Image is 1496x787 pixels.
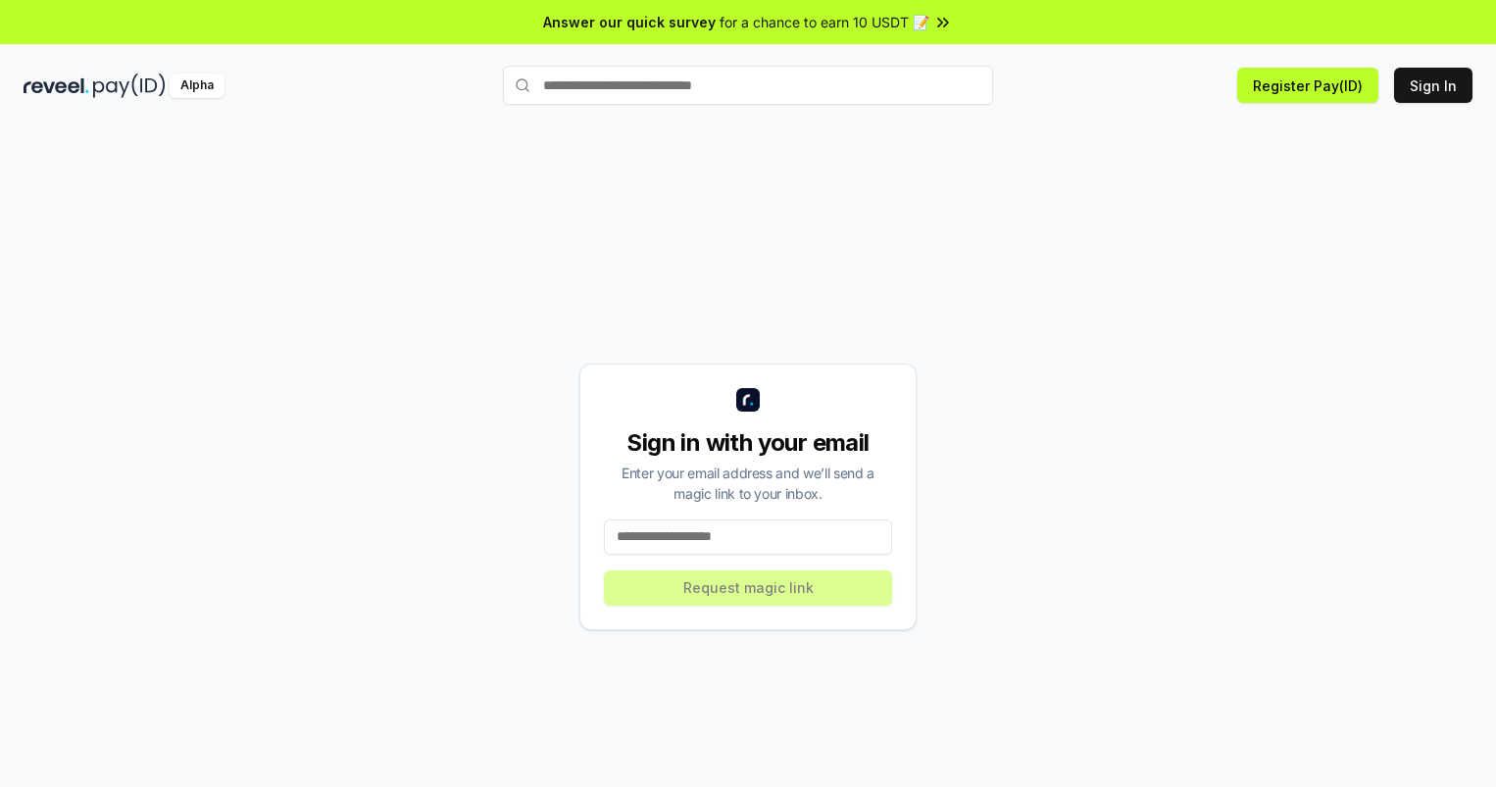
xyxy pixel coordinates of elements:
span: for a chance to earn 10 USDT 📝 [720,12,929,32]
div: Alpha [170,74,224,98]
div: Enter your email address and we’ll send a magic link to your inbox. [604,463,892,504]
button: Register Pay(ID) [1237,68,1378,103]
img: pay_id [93,74,166,98]
span: Answer our quick survey [543,12,716,32]
img: reveel_dark [24,74,89,98]
img: logo_small [736,388,760,412]
button: Sign In [1394,68,1472,103]
div: Sign in with your email [604,427,892,459]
